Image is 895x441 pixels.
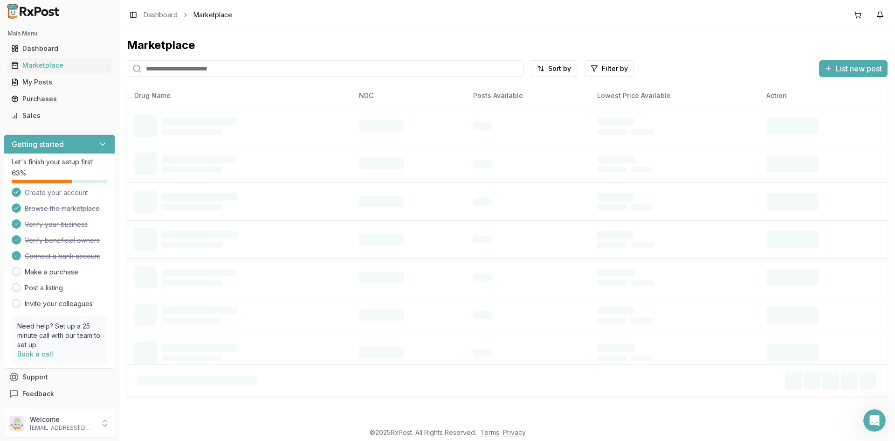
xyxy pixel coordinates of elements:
[531,60,577,77] button: Sort by
[7,91,111,107] a: Purchases
[25,267,78,277] a: Make a purchase
[127,38,888,53] div: Marketplace
[863,409,886,432] iframe: Intercom live chat
[4,108,115,123] button: Sales
[11,94,108,104] div: Purchases
[503,428,526,436] a: Privacy
[4,41,115,56] button: Dashboard
[11,77,108,87] div: My Posts
[480,428,499,436] a: Terms
[25,252,100,261] span: Connect a bank account
[548,64,571,73] span: Sort by
[22,389,54,399] span: Feedback
[836,63,882,74] span: List new post
[11,44,108,53] div: Dashboard
[30,424,95,432] p: [EMAIL_ADDRESS][DOMAIN_NAME]
[466,84,590,107] th: Posts Available
[819,65,888,74] a: List new post
[4,58,115,73] button: Marketplace
[4,91,115,106] button: Purchases
[585,60,634,77] button: Filter by
[7,57,111,74] a: Marketplace
[819,60,888,77] button: List new post
[602,64,628,73] span: Filter by
[7,30,111,37] h2: Main Menu
[4,75,115,90] button: My Posts
[25,283,63,293] a: Post a listing
[7,107,111,124] a: Sales
[12,168,26,178] span: 63 %
[12,139,64,150] h3: Getting started
[144,10,178,20] a: Dashboard
[7,74,111,91] a: My Posts
[4,369,115,385] button: Support
[759,84,888,107] th: Action
[9,416,24,431] img: User avatar
[4,385,115,402] button: Feedback
[12,157,107,167] p: Let's finish your setup first!
[30,415,95,424] p: Welcome
[4,4,63,19] img: RxPost Logo
[144,10,232,20] nav: breadcrumb
[25,299,93,308] a: Invite your colleagues
[17,322,102,350] p: Need help? Set up a 25 minute call with our team to set up.
[127,84,351,107] th: Drug Name
[11,111,108,120] div: Sales
[193,10,232,20] span: Marketplace
[25,204,100,213] span: Browse the marketplace
[351,84,466,107] th: NDC
[11,61,108,70] div: Marketplace
[7,40,111,57] a: Dashboard
[17,350,53,358] a: Book a call
[25,236,100,245] span: Verify beneficial owners
[590,84,759,107] th: Lowest Price Available
[25,220,88,229] span: Verify your business
[25,188,88,197] span: Create your account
